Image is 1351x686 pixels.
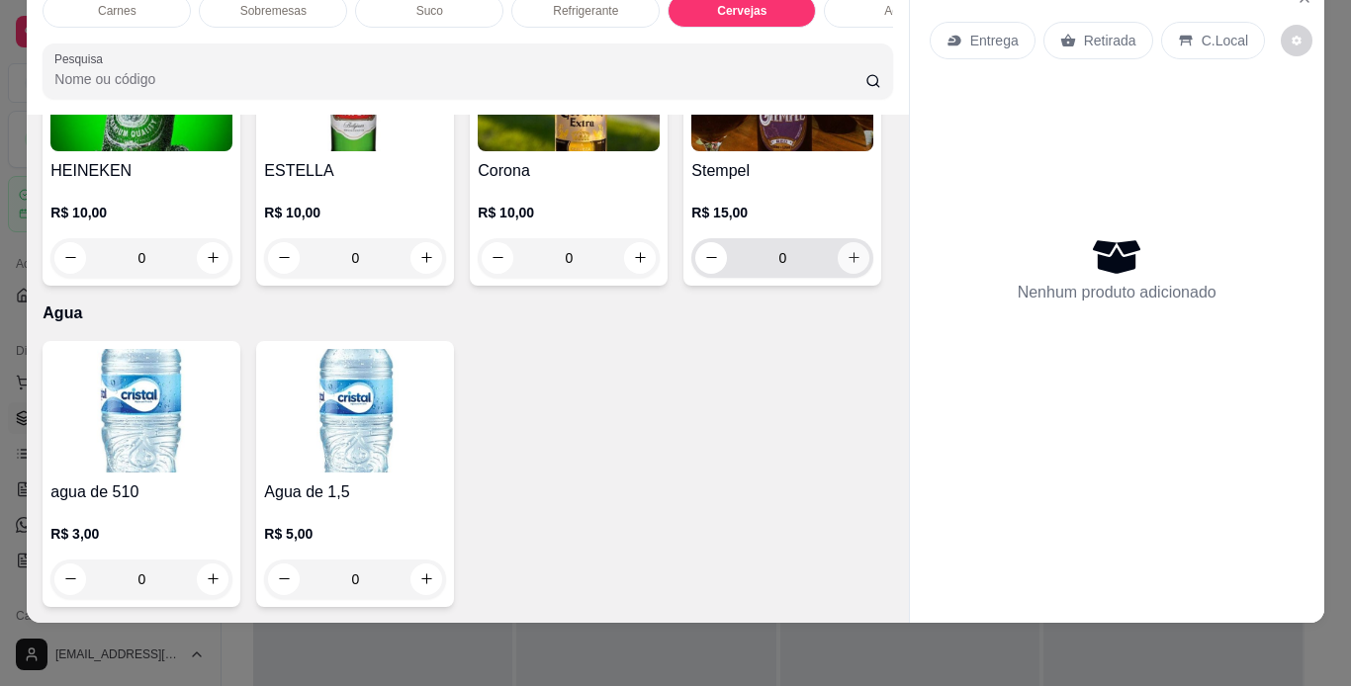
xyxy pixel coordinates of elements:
[197,563,228,595] button: increase-product-quantity
[197,242,228,274] button: increase-product-quantity
[268,563,300,595] button: decrease-product-quantity
[884,3,912,19] p: Agua
[691,203,873,222] p: R$ 15,00
[264,480,446,504] h4: Agua de 1,5
[50,480,232,504] h4: agua de 510
[50,349,232,472] img: product-image
[1281,25,1312,56] button: decrease-product-quantity
[1018,281,1216,304] p: Nenhum produto adicionado
[264,159,446,183] h4: ESTELLA
[54,69,865,89] input: Pesquisa
[410,242,442,274] button: increase-product-quantity
[50,524,232,544] p: R$ 3,00
[264,203,446,222] p: R$ 10,00
[50,203,232,222] p: R$ 10,00
[264,524,446,544] p: R$ 5,00
[478,159,660,183] h4: Corona
[1084,31,1136,50] p: Retirada
[482,242,513,274] button: decrease-product-quantity
[717,3,766,19] p: Cervejas
[970,31,1019,50] p: Entrega
[54,563,86,595] button: decrease-product-quantity
[98,3,136,19] p: Carnes
[240,3,307,19] p: Sobremesas
[264,349,446,472] img: product-image
[43,301,892,325] p: Agua
[1202,31,1248,50] p: C.Local
[268,242,300,274] button: decrease-product-quantity
[691,159,873,183] h4: Stempel
[410,563,442,595] button: increase-product-quantity
[624,242,656,274] button: increase-product-quantity
[54,242,86,274] button: decrease-product-quantity
[553,3,618,19] p: Refrigerante
[838,242,869,274] button: increase-product-quantity
[50,159,232,183] h4: HEINEKEN
[478,203,660,222] p: R$ 10,00
[695,242,727,274] button: decrease-product-quantity
[416,3,443,19] p: Suco
[54,50,110,67] label: Pesquisa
